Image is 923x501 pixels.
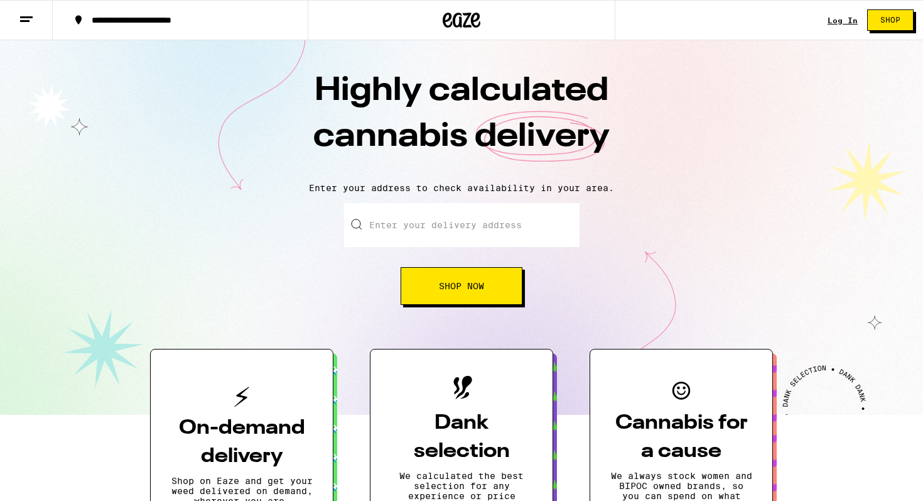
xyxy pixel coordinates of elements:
input: Enter your delivery address [344,203,580,247]
h1: Highly calculated cannabis delivery [242,69,681,173]
h3: Cannabis for a cause [610,409,752,466]
span: Shop [880,16,900,24]
span: Shop Now [439,282,484,290]
h3: On-demand delivery [171,414,313,471]
a: Shop [858,9,923,31]
button: Shop Now [401,267,522,305]
a: Log In [828,16,858,25]
p: Enter your address to check availability in your area. [13,183,910,193]
button: Shop [867,9,914,31]
h3: Dank selection [391,409,532,466]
